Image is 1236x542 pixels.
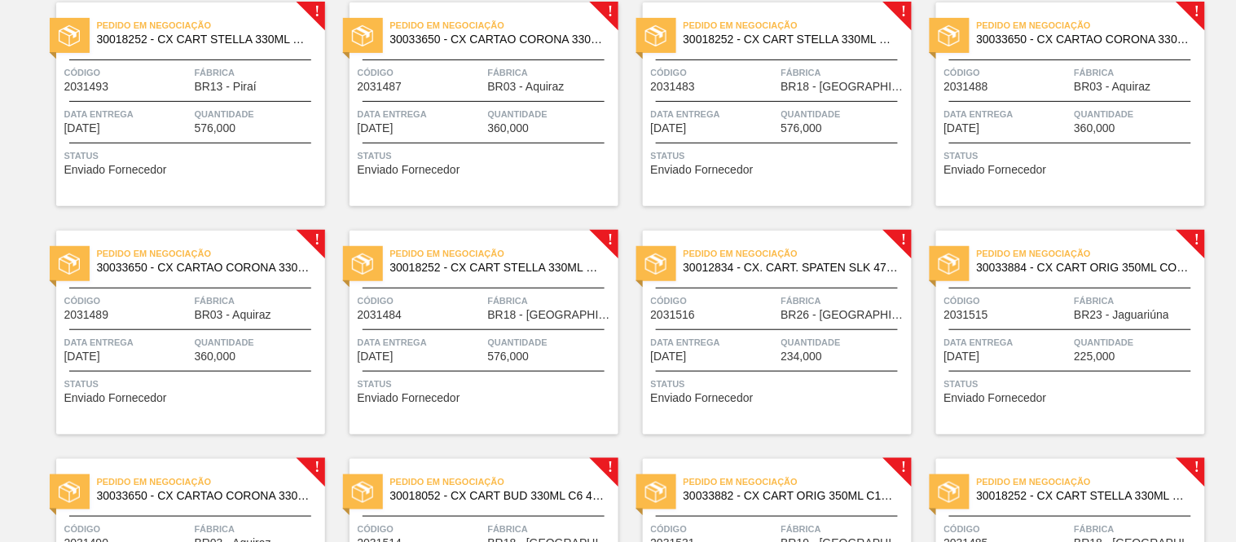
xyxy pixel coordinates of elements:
span: Enviado Fornecedor [944,164,1047,176]
img: status [352,25,373,46]
span: 30012834 - CX. CART. SPATEN SLK 473ML C12 429 [684,262,899,274]
span: Pedido em Negociação [97,474,325,490]
span: 30033650 - CX CARTAO CORONA 330 C6 NIV24 [97,262,312,274]
span: 2031487 [358,81,402,93]
span: Status [944,148,1201,164]
span: Pedido em Negociação [977,474,1205,490]
span: BR03 - Aquiraz [1075,81,1151,93]
span: Código [944,293,1071,309]
span: Pedido em Negociação [684,17,912,33]
span: Código [944,64,1071,81]
span: 360,000 [488,122,530,134]
span: Status [64,148,321,164]
span: Pedido em Negociação [684,245,912,262]
span: Pedido em Negociação [390,245,618,262]
img: status [59,482,80,503]
span: 2031493 [64,81,109,93]
img: status [59,253,80,275]
span: Código [64,64,191,81]
span: Fábrica [1075,293,1201,309]
span: BR26 - Uberlândia [781,309,908,321]
span: Código [64,521,191,537]
span: 29/09/2025 [64,122,100,134]
span: 30018252 - CX CART STELLA 330ML C6 429 298G [97,33,312,46]
span: 20/10/2025 [651,350,687,363]
span: 20/10/2025 [944,350,980,363]
span: 01/10/2025 [358,122,394,134]
span: Quantidade [195,334,321,350]
span: Pedido em Negociação [390,17,618,33]
span: 2031516 [651,309,696,321]
span: Status [358,376,614,392]
img: status [939,482,960,503]
span: Enviado Fornecedor [651,392,754,404]
span: 360,000 [195,350,236,363]
a: !statusPedido em Negociação30012834 - CX. CART. SPATEN SLK 473ML C12 429Código2031516FábricaBR26 ... [618,231,912,434]
span: 30033650 - CX CARTAO CORONA 330 C6 NIV24 [97,490,312,502]
a: !statusPedido em Negociação30018252 - CX CART STELLA 330ML C6 429 298GCódigo2031484FábricaBR18 - ... [325,231,618,434]
span: Fábrica [195,64,321,81]
img: status [939,25,960,46]
span: 30018252 - CX CART STELLA 330ML C6 429 298G [977,490,1192,502]
span: 225,000 [1075,350,1116,363]
span: 576,000 [488,350,530,363]
span: Enviado Fornecedor [944,392,1047,404]
span: Código [358,293,484,309]
span: Data entrega [64,334,191,350]
a: !statusPedido em Negociação30033884 - CX CART ORIG 350ML CORNER C12 NIV24Código2031515FábricaBR23... [912,231,1205,434]
span: BR13 - Piraí [195,81,257,93]
span: Código [944,521,1071,537]
span: Pedido em Negociação [390,474,618,490]
span: 2031489 [64,309,109,321]
span: Data entrega [944,334,1071,350]
span: Data entrega [64,106,191,122]
span: Pedido em Negociação [977,17,1205,33]
span: Status [944,376,1201,392]
span: Status [358,148,614,164]
span: Quantidade [488,334,614,350]
span: 30018052 - CX CART BUD 330ML C6 429 298G [390,490,605,502]
span: BR23 - Jaguariúna [1075,309,1170,321]
span: Fábrica [195,293,321,309]
img: status [645,25,666,46]
span: 2031515 [944,309,989,321]
img: status [352,482,373,503]
span: 576,000 [195,122,236,134]
span: Fábrica [488,293,614,309]
span: Fábrica [781,293,908,309]
span: 30033884 - CX CART ORIG 350ML CORNER C12 NIV24 [977,262,1192,274]
a: !statusPedido em Negociação30033650 - CX CARTAO CORONA 330 C6 NIV24Código2031488FábricaBR03 - Aqu... [912,2,1205,206]
span: BR03 - Aquiraz [488,81,565,93]
span: Código [358,64,484,81]
span: Quantidade [781,334,908,350]
a: !statusPedido em Negociação30033650 - CX CARTAO CORONA 330 C6 NIV24Código2031489FábricaBR03 - Aqu... [32,231,325,434]
span: Status [64,376,321,392]
a: !statusPedido em Negociação30018252 - CX CART STELLA 330ML C6 429 298GCódigo2031483FábricaBR18 - ... [618,2,912,206]
span: 2031488 [944,81,989,93]
span: Fábrica [195,521,321,537]
span: Fábrica [781,64,908,81]
span: Código [651,293,777,309]
span: Código [651,64,777,81]
span: Código [64,293,191,309]
span: Enviado Fornecedor [358,164,460,176]
span: Data entrega [651,106,777,122]
span: 30033882 - CX CART ORIG 350ML C12 NIV24 [684,490,899,502]
span: Status [651,376,908,392]
span: 576,000 [781,122,823,134]
span: 10/10/2025 [358,350,394,363]
span: BR03 - Aquiraz [195,309,271,321]
span: Fábrica [1075,521,1201,537]
span: Quantidade [1075,334,1201,350]
span: Código [651,521,777,537]
span: 01/10/2025 [651,122,687,134]
span: Pedido em Negociação [684,474,912,490]
span: Enviado Fornecedor [358,392,460,404]
span: Data entrega [944,106,1071,122]
span: Enviado Fornecedor [651,164,754,176]
span: 06/10/2025 [944,122,980,134]
span: 360,000 [1075,122,1116,134]
span: 30018252 - CX CART STELLA 330ML C6 429 298G [390,262,605,274]
span: Pedido em Negociação [977,245,1205,262]
span: Fábrica [488,521,614,537]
